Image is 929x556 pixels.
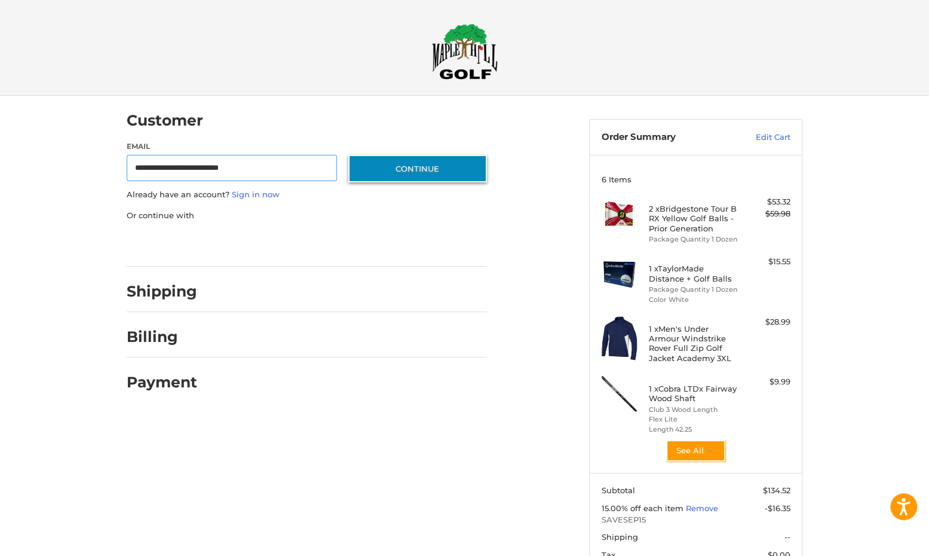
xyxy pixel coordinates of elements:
span: $134.52 [763,485,790,495]
h4: 1 x TaylorMade Distance + Golf Balls [649,264,740,283]
h2: Shipping [127,282,197,301]
h3: 6 Items [602,175,790,184]
iframe: PayPal-paylater [224,233,314,255]
li: Club 3 Wood Length [649,405,740,415]
span: -$16.35 [765,503,790,513]
li: Flex Lite [649,414,740,424]
a: Edit Cart [730,132,790,143]
h4: 2 x Bridgestone Tour B RX Yellow Golf Balls - Prior Generation [649,204,740,233]
span: SAVESEP15 [602,514,790,526]
img: Maple Hill Golf [432,23,498,80]
div: $53.32 [743,196,790,208]
button: See All [666,440,725,462]
h2: Customer [127,111,203,130]
span: 15.00% off each item [602,503,686,513]
iframe: PayPal-venmo [326,233,415,255]
li: Package Quantity 1 Dozen [649,234,740,245]
a: Remove [686,503,718,513]
h4: 1 x Cobra LTDx Fairway Wood Shaft [649,384,740,404]
li: Package Quantity 1 Dozen [649,285,740,295]
li: Color White [649,295,740,305]
label: Email [127,141,337,152]
div: $15.55 [743,256,790,268]
button: Continue [348,155,487,182]
div: $28.99 [743,316,790,328]
h4: 1 x Men's Under Armour Windstrike Rover Full Zip Golf Jacket Academy 3XL [649,324,740,363]
p: Or continue with [127,210,487,222]
span: Subtotal [602,485,635,495]
h3: Order Summary [602,132,730,143]
h2: Billing [127,328,197,346]
h2: Payment [127,373,197,392]
div: $59.98 [743,208,790,220]
p: Already have an account? [127,189,487,201]
div: $9.99 [743,376,790,388]
iframe: PayPal-paypal [123,233,213,255]
span: -- [784,532,790,542]
a: Sign in now [232,190,280,199]
span: Shipping [602,532,638,542]
li: Length 42.25 [649,424,740,435]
